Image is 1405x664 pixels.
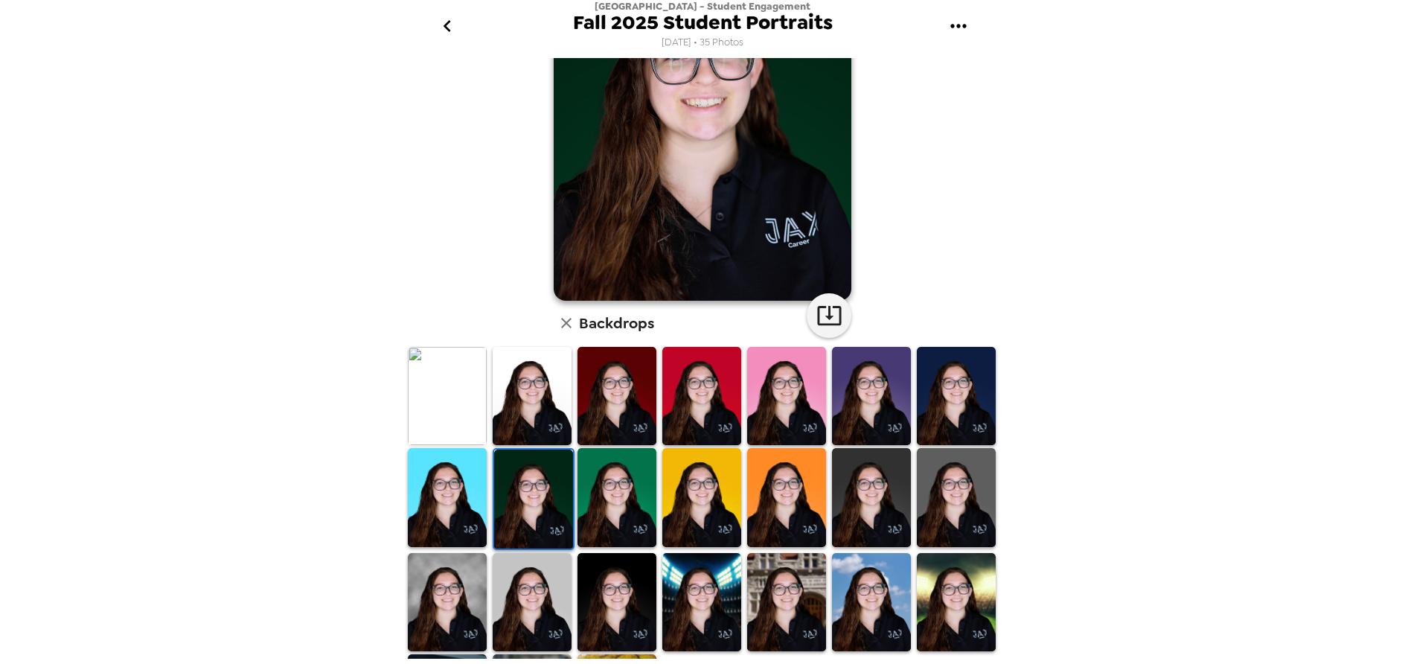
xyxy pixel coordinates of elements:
span: [DATE] • 35 Photos [662,33,743,53]
h6: Backdrops [579,311,654,335]
span: Fall 2025 Student Portraits [573,13,833,33]
img: Original [408,347,487,445]
button: go back [423,2,471,51]
button: gallery menu [934,2,982,51]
